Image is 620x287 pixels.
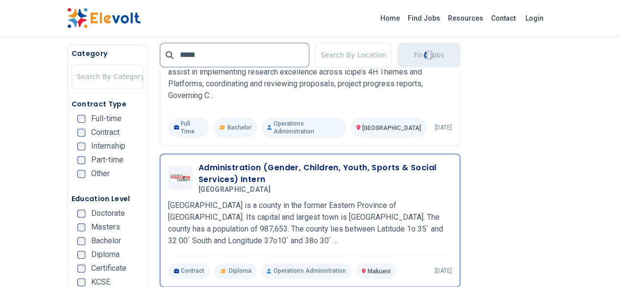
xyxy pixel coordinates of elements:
span: Diploma [91,251,120,259]
input: Full-time [77,115,85,123]
h5: Education Level [72,194,144,204]
span: [GEOGRAPHIC_DATA] [362,125,421,131]
span: Bachelor [227,124,251,131]
input: Other [77,170,85,178]
div: Loading... [423,50,434,60]
a: Resources [444,10,487,26]
input: Bachelor [77,237,85,245]
span: Part-time [91,156,124,164]
p: Operations Administration [261,263,351,279]
input: Internship [77,142,85,150]
h3: Administration (Gender, Children, Youth, Sports & Social Services) Intern [198,162,452,185]
a: Login [520,8,549,28]
h5: Contract Type [72,99,144,109]
a: Home [376,10,404,26]
span: Bachelor [91,237,121,245]
p: Full Time [168,118,209,137]
span: Other [91,170,110,178]
span: KCSE [91,278,110,286]
a: ICIPEProgramme And Administrative OfficerICIPEOverall Purpose of the Job The Programmes &amp; Adm... [168,24,452,137]
span: Makueni [368,268,391,275]
input: Part-time [77,156,85,164]
p: [DATE] [435,124,452,131]
input: Diploma [77,251,85,259]
img: Makueni County [171,174,190,181]
span: Masters [91,223,120,231]
span: Diploma [228,267,251,275]
span: Contract [91,129,120,136]
a: Find Jobs [404,10,444,26]
input: Certificate [77,264,85,272]
button: Find JobsLoading... [397,43,460,67]
iframe: Chat Widget [571,240,620,287]
input: KCSE [77,278,85,286]
span: Certificate [91,264,126,272]
span: Full-time [91,115,122,123]
img: Elevolt [67,8,141,28]
input: Masters [77,223,85,231]
input: Doctorate [77,209,85,217]
input: Contract [77,129,85,136]
span: [GEOGRAPHIC_DATA] [198,185,271,194]
p: [DATE] [435,267,452,275]
a: Makueni CountyAdministration (Gender, Children, Youth, Sports & Social Services) Intern[GEOGRAPHI... [168,162,452,279]
p: Contract [168,263,211,279]
span: Doctorate [91,209,125,217]
p: [GEOGRAPHIC_DATA] is a county in the former Eastern Province of [GEOGRAPHIC_DATA]. Its capital an... [168,200,452,247]
a: Contact [487,10,520,26]
p: Operations Administration [261,118,347,137]
span: Internship [91,142,125,150]
h5: Category [72,49,144,58]
p: Overall Purpose of the Job The Programmes &amp; Administrative Officer will assist in implementin... [168,54,452,102]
